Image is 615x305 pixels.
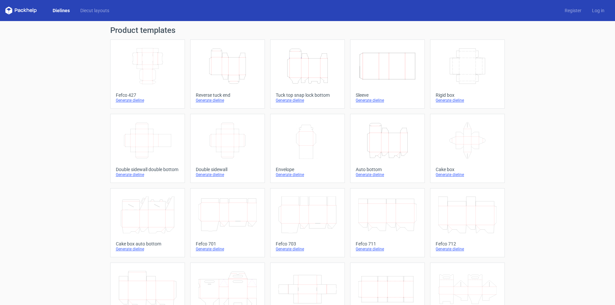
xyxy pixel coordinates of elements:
[190,114,265,183] a: Double sidewallGenerate dieline
[559,7,587,14] a: Register
[110,39,185,109] a: Fefco 427Generate dieline
[75,7,115,14] a: Diecut layouts
[356,172,419,177] div: Generate dieline
[196,92,259,98] div: Reverse tuck end
[436,92,499,98] div: Rigid box
[436,241,499,246] div: Fefco 712
[587,7,610,14] a: Log in
[356,241,419,246] div: Fefco 711
[276,98,339,103] div: Generate dieline
[110,188,185,257] a: Cake box auto bottomGenerate dieline
[436,246,499,252] div: Generate dieline
[270,188,345,257] a: Fefco 703Generate dieline
[270,114,345,183] a: EnvelopeGenerate dieline
[356,98,419,103] div: Generate dieline
[436,98,499,103] div: Generate dieline
[47,7,75,14] a: Dielines
[116,246,179,252] div: Generate dieline
[196,241,259,246] div: Fefco 701
[196,167,259,172] div: Double sidewall
[276,167,339,172] div: Envelope
[116,172,179,177] div: Generate dieline
[116,92,179,98] div: Fefco 427
[196,98,259,103] div: Generate dieline
[270,39,345,109] a: Tuck top snap lock bottomGenerate dieline
[276,172,339,177] div: Generate dieline
[196,246,259,252] div: Generate dieline
[430,39,505,109] a: Rigid boxGenerate dieline
[436,167,499,172] div: Cake box
[190,39,265,109] a: Reverse tuck endGenerate dieline
[196,172,259,177] div: Generate dieline
[356,246,419,252] div: Generate dieline
[436,172,499,177] div: Generate dieline
[276,246,339,252] div: Generate dieline
[116,98,179,103] div: Generate dieline
[356,92,419,98] div: Sleeve
[110,114,185,183] a: Double sidewall double bottomGenerate dieline
[350,114,425,183] a: Auto bottomGenerate dieline
[110,26,505,34] h1: Product templates
[116,167,179,172] div: Double sidewall double bottom
[430,188,505,257] a: Fefco 712Generate dieline
[276,92,339,98] div: Tuck top snap lock bottom
[430,114,505,183] a: Cake boxGenerate dieline
[350,39,425,109] a: SleeveGenerate dieline
[276,241,339,246] div: Fefco 703
[190,188,265,257] a: Fefco 701Generate dieline
[356,167,419,172] div: Auto bottom
[116,241,179,246] div: Cake box auto bottom
[350,188,425,257] a: Fefco 711Generate dieline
